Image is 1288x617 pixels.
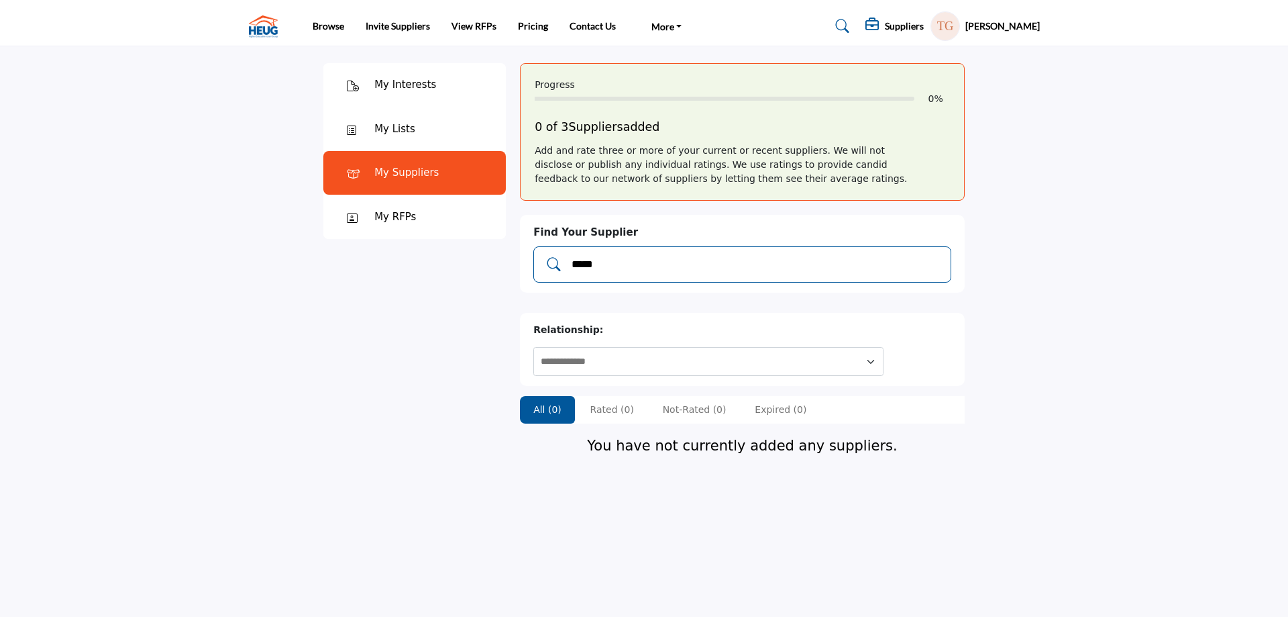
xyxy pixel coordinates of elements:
a: Browse [313,20,344,32]
div: My RFPs [374,209,416,225]
span: % [934,93,943,104]
h4: You have not currently added any suppliers. [520,438,965,455]
h5: 0 of 3 added [535,120,950,134]
a: Invite Suppliers [366,20,430,32]
span: 0 [928,93,934,104]
div: Suppliers [865,18,924,34]
a: More [637,14,696,38]
div: My Suppliers [374,165,439,181]
span: Suppliers [568,120,623,134]
li: Rated (0) [577,396,647,424]
a: View RFPs [451,20,496,32]
div: Progress [535,78,950,92]
button: Show hide supplier dropdown [930,11,960,41]
label: Find Your Supplier [533,225,638,240]
img: site Logo [249,15,284,38]
a: Search [822,15,858,37]
a: Contact Us [570,20,616,32]
b: Relationship: [533,324,603,335]
li: Expired (0) [741,396,820,424]
h5: Suppliers [885,20,924,32]
div: My Interests [374,77,436,93]
div: Add and rate three or more of your current or recent suppliers. We will not disclose or publish a... [535,144,950,186]
li: All (0) [520,396,575,424]
div: My Lists [374,122,415,137]
input: Add and rate your suppliers [570,256,942,273]
a: Pricing [518,20,548,32]
h5: [PERSON_NAME] [965,19,1040,33]
li: Not-Rated (0) [649,396,740,424]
